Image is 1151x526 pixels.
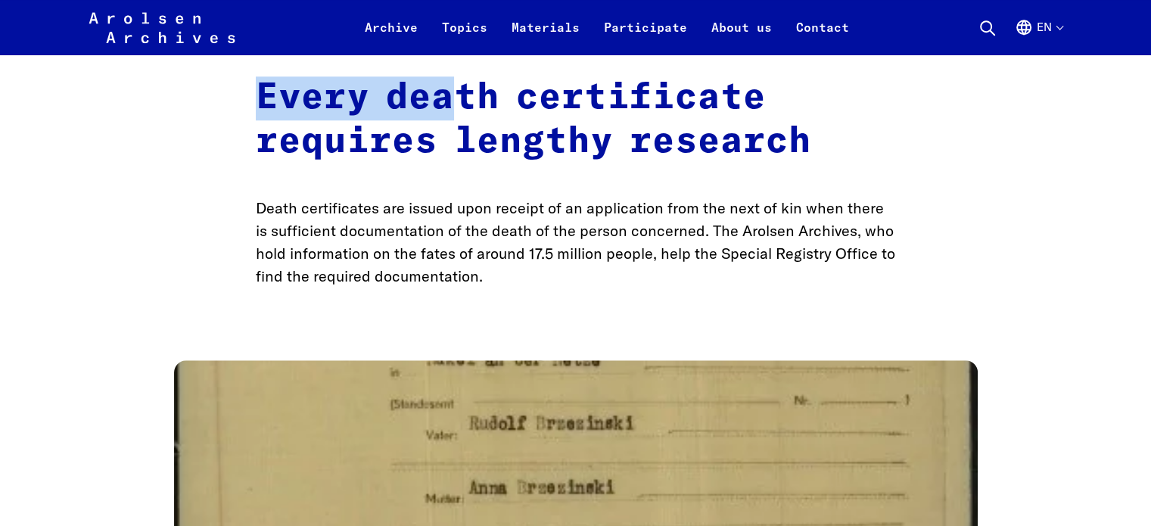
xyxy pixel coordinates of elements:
[430,18,499,54] a: Topics
[499,18,592,54] a: Materials
[592,18,699,54] a: Participate
[256,197,896,288] p: Death certificates are issued upon receipt of an application from the next of kin when there is s...
[699,18,784,54] a: About us
[353,18,430,54] a: Archive
[1015,18,1062,54] button: English, language selection
[256,76,896,163] h2: Every death certificate requires lengthy research
[784,18,861,54] a: Contact
[353,9,861,45] nav: Primary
